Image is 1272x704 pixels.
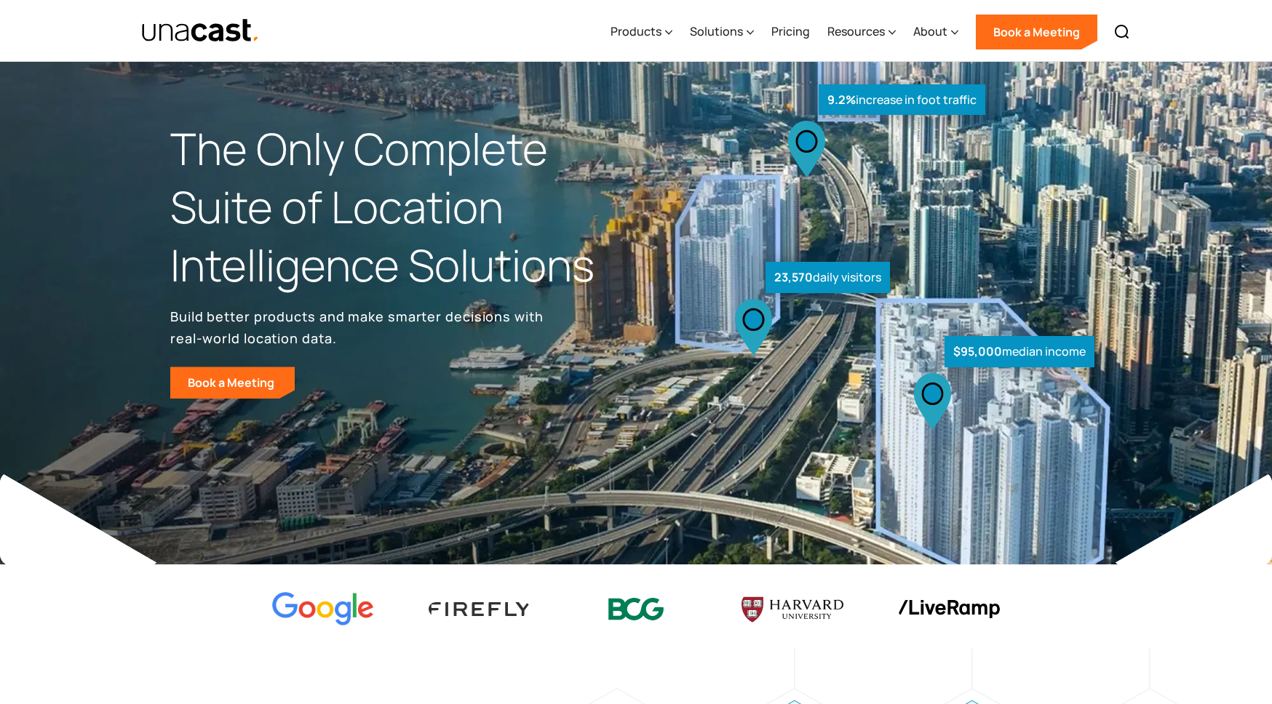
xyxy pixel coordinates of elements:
[766,262,890,293] div: daily visitors
[774,269,813,285] strong: 23,570
[690,2,754,62] div: Solutions
[170,367,295,399] a: Book a Meeting
[611,2,672,62] div: Products
[742,592,843,627] img: Harvard U logo
[827,92,856,108] strong: 9.2%
[272,592,374,626] img: Google logo Color
[945,336,1094,367] div: median income
[913,23,947,40] div: About
[611,23,661,40] div: Products
[827,2,896,62] div: Resources
[819,84,985,116] div: increase in foot traffic
[690,23,743,40] div: Solutions
[898,600,1000,618] img: liveramp logo
[953,343,1002,359] strong: $95,000
[976,15,1097,49] a: Book a Meeting
[170,120,636,294] h1: The Only Complete Suite of Location Intelligence Solutions
[429,602,530,616] img: Firefly Advertising logo
[141,18,260,44] img: Unacast text logo
[170,305,549,349] p: Build better products and make smarter decisions with real-world location data.
[771,2,810,62] a: Pricing
[585,588,687,630] img: BCG logo
[141,18,260,44] a: home
[827,23,885,40] div: Resources
[913,2,958,62] div: About
[1113,23,1131,41] img: Search icon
